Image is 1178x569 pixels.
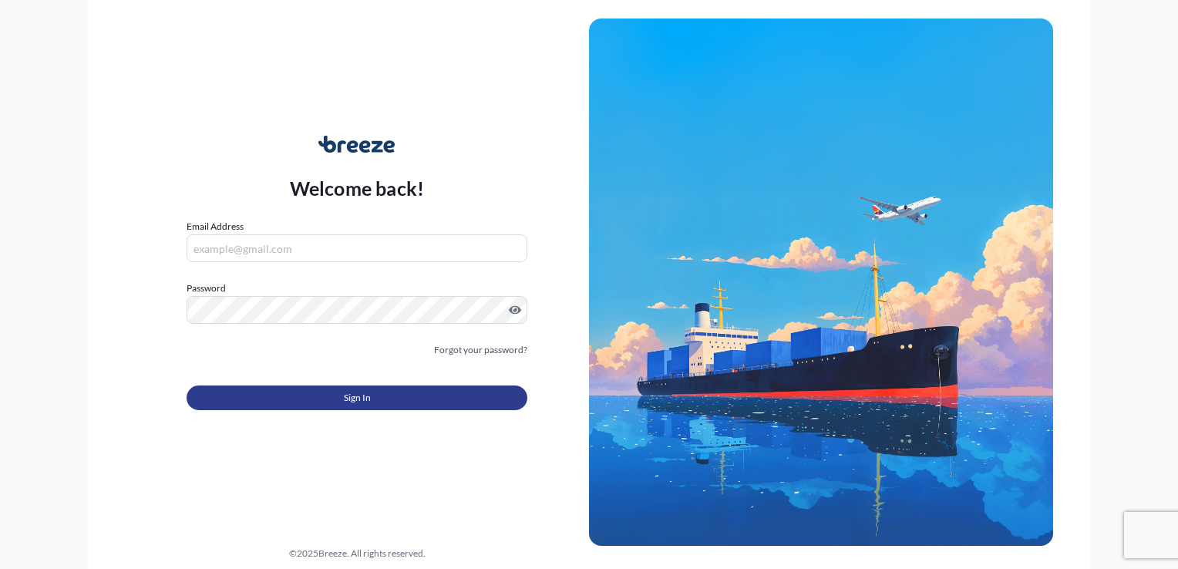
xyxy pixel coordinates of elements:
[187,386,527,410] button: Sign In
[434,342,527,358] a: Forgot your password?
[344,390,371,406] span: Sign In
[187,281,527,296] label: Password
[187,234,527,262] input: example@gmail.com
[589,19,1053,546] img: Ship illustration
[187,219,244,234] label: Email Address
[125,546,589,561] div: © 2025 Breeze. All rights reserved.
[509,304,521,316] button: Show password
[290,176,425,200] p: Welcome back!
